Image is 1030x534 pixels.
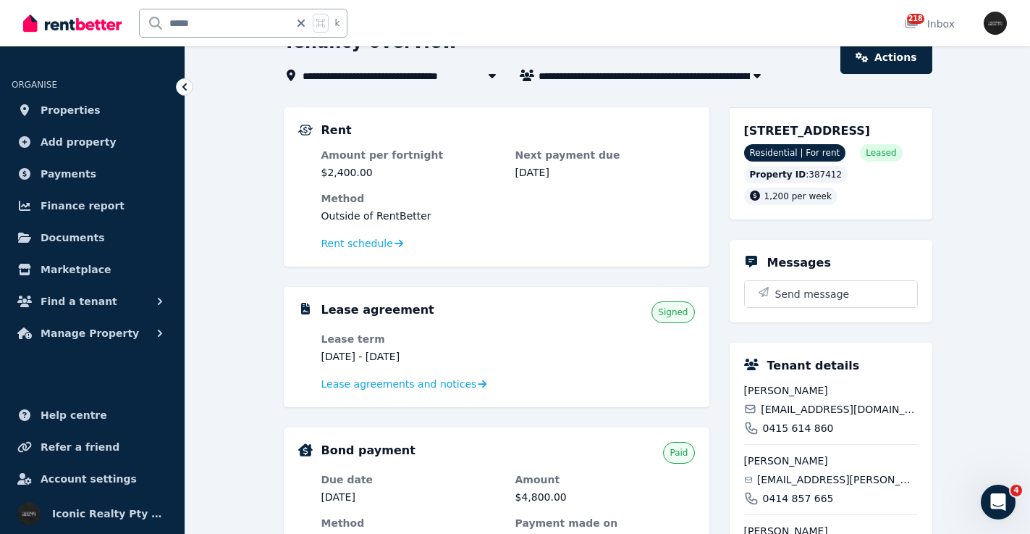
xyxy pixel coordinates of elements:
a: Lease agreements and notices [321,377,487,391]
a: Actions [840,41,932,74]
a: Rent schedule [321,236,404,251]
a: Help centre [12,401,173,430]
span: Residential | For rent [744,144,846,162]
span: Manage Property [41,325,139,342]
span: [EMAIL_ADDRESS][DOMAIN_NAME] [761,402,917,417]
a: Refer a friend [12,433,173,462]
span: Find a tenant [41,293,117,310]
dt: Payment made on [515,516,695,530]
img: Bond Details [298,443,313,456]
span: 4 [1010,485,1022,496]
span: [PERSON_NAME] [744,383,918,398]
span: Help centre [41,406,107,424]
span: k [334,17,339,29]
dt: Due date [321,472,501,487]
dt: Amount per fortnight [321,148,501,162]
span: Documents [41,229,105,246]
span: Marketplace [41,261,111,278]
img: Rental Payments [298,125,313,135]
span: Add property [41,133,117,151]
span: Lease agreements and notices [321,377,477,391]
span: Rent schedule [321,236,393,251]
button: Find a tenant [12,287,173,316]
dt: Method [321,516,501,530]
a: Finance report [12,191,173,220]
span: ORGANISE [12,80,57,90]
dt: Next payment due [515,148,695,162]
h5: Lease agreement [321,301,434,319]
span: Finance report [41,197,124,214]
span: 218 [907,14,924,24]
button: Manage Property [12,319,173,348]
img: RentBetter [23,12,122,34]
img: Iconic Realty Pty Ltd [17,502,41,525]
a: Documents [12,223,173,252]
dt: Amount [515,472,695,487]
dt: Lease term [321,332,501,346]
span: 0415 614 860 [763,421,834,435]
a: Add property [12,128,173,157]
div: Inbox [904,17,955,31]
dd: $4,800.00 [515,490,695,504]
h5: Messages [767,254,831,272]
span: [EMAIL_ADDRESS][PERSON_NAME][DOMAIN_NAME] [757,472,918,487]
span: Paid [670,447,688,459]
dd: [DATE] - [DATE] [321,349,501,364]
span: Refer a friend [41,438,119,456]
span: 0414 857 665 [763,491,834,506]
a: Properties [12,96,173,125]
dd: $2,400.00 [321,165,501,180]
a: Payments [12,159,173,188]
span: 1,200 per week [764,191,832,201]
span: Iconic Realty Pty Ltd [52,505,167,522]
span: [STREET_ADDRESS] [744,124,871,138]
iframe: Intercom live chat [981,485,1016,520]
span: Account settings [41,470,137,488]
span: Property ID [750,169,806,180]
span: Properties [41,101,101,119]
dt: Method [321,191,695,206]
h5: Tenant details [767,357,860,375]
a: Marketplace [12,255,173,284]
dd: [DATE] [515,165,695,180]
h5: Rent [321,122,352,139]
span: Send message [775,287,850,301]
span: [PERSON_NAME] [744,454,918,468]
dd: [DATE] [321,490,501,504]
span: Signed [658,306,688,318]
span: Leased [866,147,896,159]
a: Account settings [12,464,173,493]
dd: Outside of RentBetter [321,209,695,223]
span: Payments [41,165,96,183]
div: : 387412 [744,166,848,183]
img: Iconic Realty Pty Ltd [984,12,1007,35]
button: Send message [745,281,917,307]
h5: Bond payment [321,442,415,459]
